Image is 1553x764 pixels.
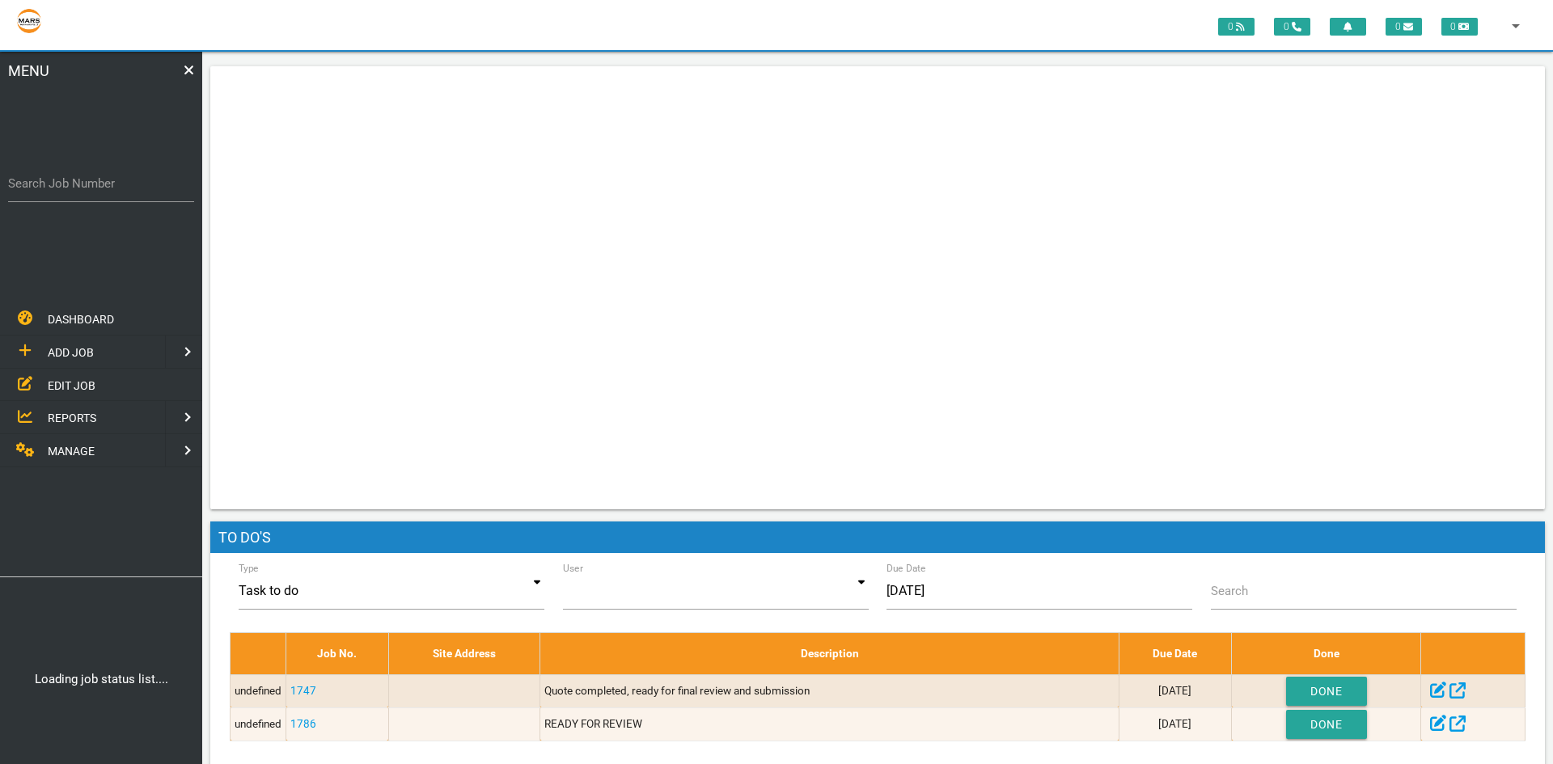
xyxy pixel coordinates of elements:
[1274,18,1310,36] span: 0
[563,561,583,576] label: User
[1119,674,1231,707] td: [DATE]
[1286,710,1367,739] button: Done
[239,561,259,576] label: Type
[231,707,286,741] td: undefined
[48,444,95,457] span: MANAGE
[1386,18,1422,36] span: 0
[286,633,389,674] th: Job No.
[540,633,1119,674] th: Description
[48,312,114,325] span: DASHBOARD
[5,670,197,689] center: Loading job status list....
[48,412,96,424] span: REPORTS
[8,60,49,157] span: MENU
[1211,582,1248,601] label: Search
[290,717,316,730] a: 1786
[210,521,1545,554] h1: To Do's
[231,674,286,707] td: undefined
[1232,633,1421,674] th: Done
[8,175,194,193] label: Search Job Number
[388,633,540,674] th: Site Address
[1441,18,1478,36] span: 0
[887,561,926,576] label: Due Date
[544,682,1114,699] p: Quote completed, ready for final review and submission
[48,345,94,358] span: ADD JOB
[16,8,42,34] img: s3file
[1286,677,1367,706] button: Done
[1119,633,1231,674] th: Due Date
[290,684,316,697] a: 1747
[48,378,95,391] span: EDIT JOB
[544,715,1114,732] p: READY FOR REVIEW
[1218,18,1255,36] span: 0
[1119,707,1231,741] td: [DATE]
